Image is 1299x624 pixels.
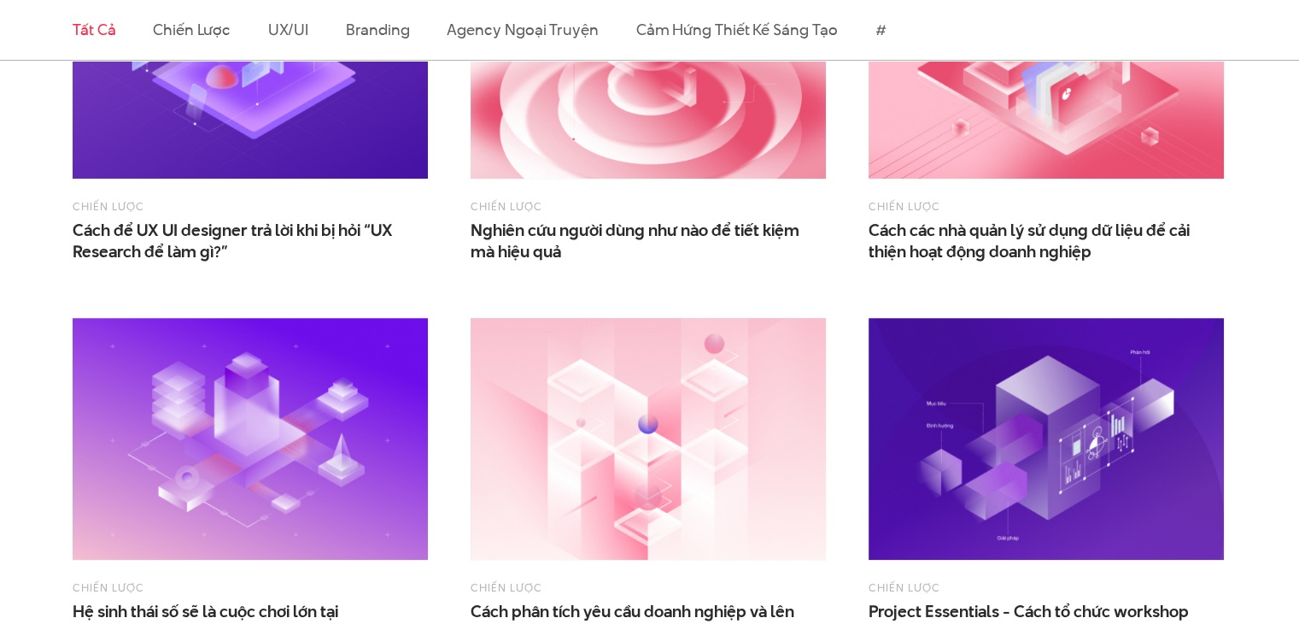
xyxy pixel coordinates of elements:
a: Chiến lược [73,580,144,595]
a: Cảm hứng thiết kế sáng tạo [636,19,838,40]
img: Cách phân tích yêu cầu doanh nghiệp và lên kế hoạch cho dự án khi thời gian gấp [471,318,826,560]
a: Chiến lược [869,580,940,595]
a: Cách các nhà quản lý sử dụng dữ liệu để cảithiện hoạt động doanh nghiệp [869,220,1210,262]
span: mà hiệu quả [471,241,561,262]
a: Chiến lược [153,19,230,40]
span: Research để làm gì?” [73,241,228,262]
span: thiện hoạt động doanh nghiệp [869,241,1091,262]
a: Chiến lược [73,198,144,214]
img: Hệ sinh thái số sẽ là cuộc chơi lớn tại Việt Nam trong thời gian tới [73,318,428,560]
a: Chiến lược [869,198,940,214]
a: # [875,19,886,40]
a: Agency ngoại truyện [447,19,598,40]
span: Cách các nhà quản lý sử dụng dữ liệu để cải [869,220,1210,262]
img: Project Essentials - Cách tổ chức workshop với client [869,318,1224,560]
a: Branding [346,19,409,40]
span: Cách để UX UI designer trả lời khi bị hỏi “UX [73,220,414,262]
a: Chiến lược [471,580,542,595]
a: Cách để UX UI designer trả lời khi bị hỏi “UXResearch để làm gì?” [73,220,414,262]
a: Tất cả [73,19,115,40]
a: Nghiên cứu người dùng như nào để tiết kiệmmà hiệu quả [471,220,812,262]
span: Nghiên cứu người dùng như nào để tiết kiệm [471,220,812,262]
a: UX/UI [268,19,309,40]
a: Chiến lược [471,198,542,214]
